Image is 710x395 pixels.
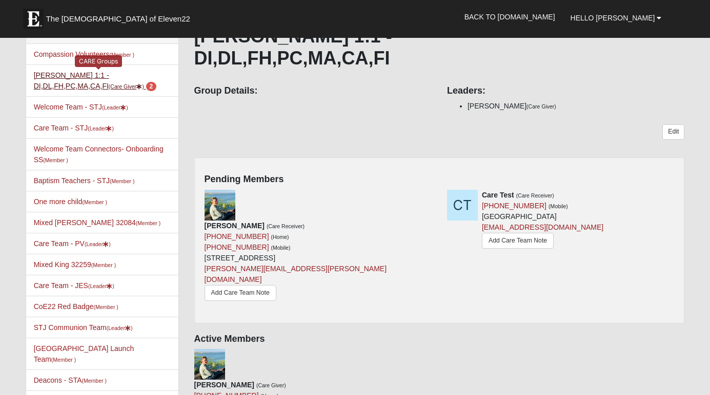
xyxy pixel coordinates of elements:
small: (Care Giver ) [109,83,144,90]
a: Deacons - STA(Member ) [34,376,107,384]
a: Back to [DOMAIN_NAME] [457,4,563,30]
a: [PHONE_NUMBER] [205,232,269,240]
a: [PERSON_NAME] 1:1 - DI,DL,FH,PC,MA,CA,FI(Care Giver) 2 [34,71,157,90]
a: CoE22 Red Badge(Member ) [34,302,118,311]
a: Welcome Team Connectors- Onboarding SS(Member ) [34,145,164,164]
small: (Leader ) [85,241,111,247]
a: Care Team - JES(Leader) [34,281,114,290]
div: [STREET_ADDRESS] [205,221,432,305]
small: (Member ) [51,357,76,363]
small: (Care Giver) [526,103,556,109]
a: One more child(Member ) [34,198,107,206]
strong: Care Test [482,191,514,199]
a: Edit [662,124,684,139]
a: [PERSON_NAME][EMAIL_ADDRESS][PERSON_NAME][DOMAIN_NAME] [205,265,387,283]
small: (Mobile) [271,245,290,251]
small: (Member ) [43,157,68,163]
a: Welcome Team - STJ(Leader) [34,103,128,111]
small: (Member ) [136,220,160,226]
a: Mixed [PERSON_NAME] 32084(Member ) [34,218,161,227]
small: (Home) [271,234,289,240]
span: Hello [PERSON_NAME] [571,14,655,22]
small: (Care Receiver) [516,192,554,199]
strong: [PERSON_NAME] [205,222,265,230]
span: The [DEMOGRAPHIC_DATA] of Eleven22 [46,14,190,24]
img: Eleven22 logo [23,9,44,29]
h4: Pending Members [205,174,675,185]
a: Add Care Team Note [482,233,554,249]
a: Care Team - PV(Leader) [34,239,111,248]
small: (Member ) [91,262,116,268]
h1: [PERSON_NAME] 1:1 - DI,DL,FH,PC,MA,CA,FI [194,25,685,69]
a: Hello [PERSON_NAME] [563,5,670,31]
span: number of pending members [146,82,157,91]
li: [PERSON_NAME] [468,101,684,112]
a: Mixed King 32259(Member ) [34,260,116,269]
small: (Care Receiver) [267,223,305,229]
a: [EMAIL_ADDRESS][DOMAIN_NAME] [482,223,603,231]
small: (Leader ) [88,125,114,131]
small: (Member ) [93,304,118,310]
small: (Member ) [110,52,134,58]
a: [GEOGRAPHIC_DATA] Launch Team(Member ) [34,344,134,363]
small: (Leader ) [88,283,114,289]
h4: Group Details: [194,85,432,97]
a: Add Care Team Note [205,285,276,301]
small: (Mobile) [549,203,568,209]
a: Care Team - STJ(Leader) [34,124,114,132]
a: [PHONE_NUMBER] [205,243,269,251]
a: The [DEMOGRAPHIC_DATA] of Eleven22 [18,4,223,29]
h4: Active Members [194,334,685,345]
a: [PHONE_NUMBER] [482,202,546,210]
a: Compassion Volunteers(Member ) [34,50,134,58]
small: (Leader ) [107,325,133,331]
div: [GEOGRAPHIC_DATA] [482,190,603,251]
h4: Leaders: [447,85,684,97]
a: Baptism Teachers - STJ(Member ) [34,177,135,185]
div: CARE Groups [75,55,122,67]
small: (Member ) [110,178,134,184]
a: STJ Communion Team(Leader) [34,323,133,332]
small: (Member ) [83,199,107,205]
small: (Leader ) [102,104,128,111]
